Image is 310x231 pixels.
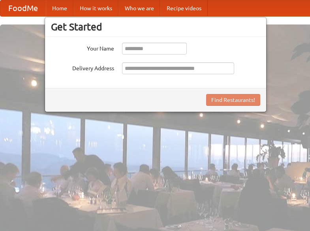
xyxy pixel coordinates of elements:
[0,0,46,16] a: FoodMe
[160,0,208,16] a: Recipe videos
[51,21,260,33] h3: Get Started
[73,0,118,16] a: How it works
[46,0,73,16] a: Home
[51,43,114,53] label: Your Name
[206,94,260,106] button: Find Restaurants!
[51,62,114,72] label: Delivery Address
[118,0,160,16] a: Who we are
